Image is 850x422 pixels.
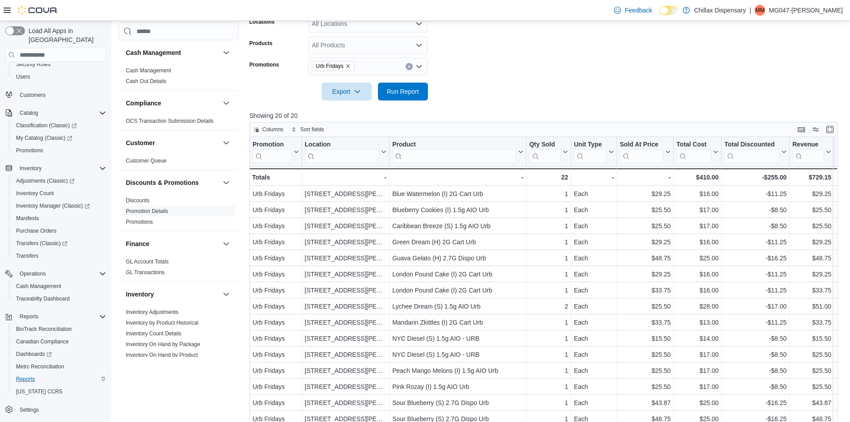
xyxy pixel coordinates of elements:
[529,141,561,163] div: Qty Sold
[574,141,607,163] div: Unit Type
[16,89,106,100] span: Customers
[9,348,110,360] a: Dashboards
[12,349,55,359] a: Dashboards
[9,280,110,292] button: Cash Management
[12,145,47,156] a: Promotions
[529,221,568,231] div: 1
[659,6,678,15] input: Dark Mode
[126,258,169,265] span: GL Account Totals
[305,301,386,312] div: [STREET_ADDRESS][PERSON_NAME]
[9,175,110,187] a: Adjustments (Classic)
[2,310,110,323] button: Reports
[126,178,219,187] button: Discounts & Promotions
[12,336,106,347] span: Canadian Compliance
[415,20,423,27] button: Open list of options
[16,177,75,184] span: Adjustments (Classic)
[16,351,52,358] span: Dashboards
[792,237,831,247] div: $29.25
[694,5,746,16] p: Chillax Dispensary
[9,225,110,237] button: Purchase Orders
[769,5,843,16] p: MG047-[PERSON_NAME]
[12,349,106,359] span: Dashboards
[305,205,386,215] div: [STREET_ADDRESS][PERSON_NAME]
[12,374,38,384] a: Reports
[9,187,110,200] button: Inventory Count
[9,212,110,225] button: Manifests
[676,301,718,312] div: $28.00
[20,92,46,99] span: Customers
[529,205,568,215] div: 1
[755,5,765,16] div: MG047-Maya Espinoza
[16,388,62,395] span: [US_STATE] CCRS
[16,147,43,154] span: Promotions
[16,61,50,68] span: Security Roles
[392,237,523,247] div: Green Dream (H) 2G Cart Urb
[392,205,523,215] div: Blueberry Cookies (I) 1.5g AIO Urb
[2,267,110,280] button: Operations
[16,268,106,279] span: Operations
[126,269,165,276] a: GL Transactions
[253,253,299,263] div: Urb Fridays
[676,205,718,215] div: $17.00
[529,269,568,280] div: 1
[12,361,68,372] a: Metrc Reconciliation
[676,141,711,163] div: Total Cost
[249,111,844,120] p: Showing 20 of 20
[126,320,199,326] a: Inventory by Product Historical
[16,215,39,222] span: Manifests
[253,141,299,163] button: Promotion
[574,205,614,215] div: Each
[126,138,155,147] h3: Customer
[126,48,219,57] button: Cash Management
[574,141,614,163] button: Unit Type
[12,133,106,143] span: My Catalog (Classic)
[20,406,39,414] span: Settings
[9,200,110,212] a: Inventory Manager (Classic)
[12,238,106,249] span: Transfers (Classic)
[16,90,49,100] a: Customers
[312,61,355,71] span: Urb Fridays
[620,285,671,296] div: $33.75
[12,213,106,224] span: Manifests
[792,141,831,163] button: Revenue
[676,253,718,263] div: $25.00
[12,71,33,82] a: Users
[415,42,423,49] button: Open list of options
[676,237,718,247] div: $16.00
[305,172,386,183] div: -
[620,221,671,231] div: $25.50
[796,124,807,135] button: Keyboard shortcuts
[724,221,787,231] div: -$8.50
[16,326,72,333] span: BioTrack Reconciliation
[253,301,299,312] div: Urb Fridays
[620,141,663,163] div: Sold At Price
[126,290,154,299] h3: Inventory
[724,301,787,312] div: -$17.00
[12,188,58,199] a: Inventory Count
[529,188,568,199] div: 1
[12,175,106,186] span: Adjustments (Classic)
[12,324,106,334] span: BioTrack Reconciliation
[249,61,279,68] label: Promotions
[676,269,718,280] div: $16.00
[126,158,166,164] a: Customer Queue
[126,219,153,225] a: Promotions
[253,141,292,149] div: Promotion
[126,99,161,108] h3: Compliance
[610,1,655,19] a: Feedback
[12,281,106,292] span: Cash Management
[2,107,110,119] button: Catalog
[724,237,787,247] div: -$11.25
[16,122,77,129] span: Classification (Classic)
[221,47,232,58] button: Cash Management
[9,373,110,385] button: Reports
[20,165,41,172] span: Inventory
[300,126,324,133] span: Sort fields
[529,285,568,296] div: 1
[250,124,287,135] button: Columns
[9,292,110,305] button: Traceabilty Dashboard
[792,285,831,296] div: $33.75
[392,188,523,199] div: Blue Watermelon (I) 2G Cart Urb
[16,405,42,415] a: Settings
[792,188,831,199] div: $29.25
